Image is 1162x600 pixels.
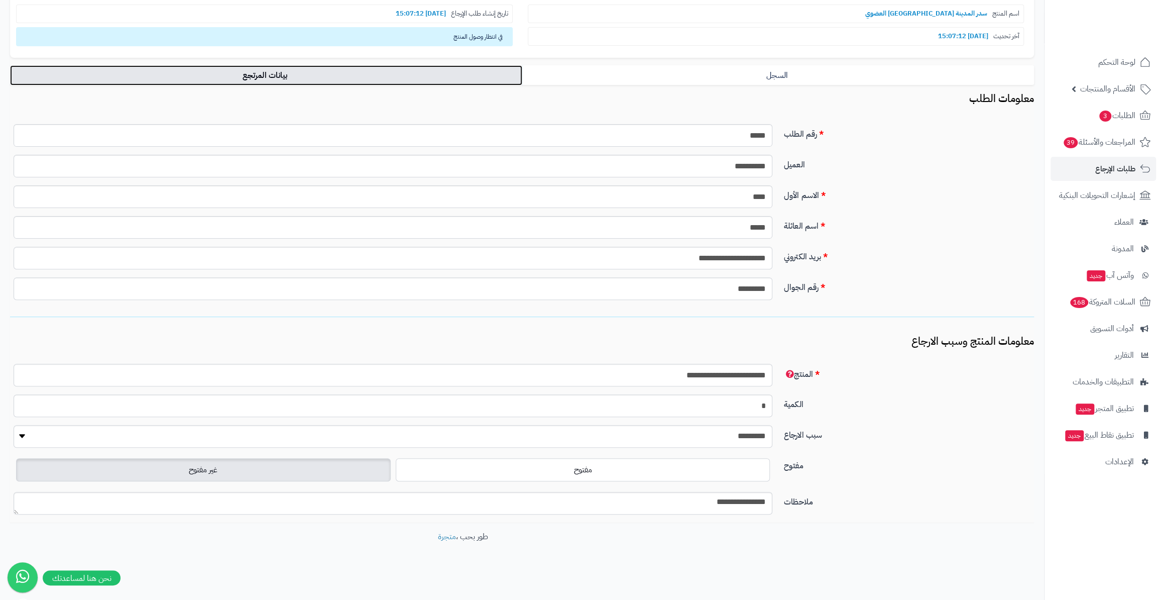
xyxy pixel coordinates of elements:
[1090,322,1134,336] span: أدوات التسويق
[1099,111,1111,122] span: 3
[1051,317,1156,341] a: أدوات التسويق
[522,65,1034,85] a: السجل
[1051,423,1156,447] a: تطبيق نقاط البيعجديد
[391,9,451,18] b: [DATE] 15:07:12
[1051,343,1156,367] a: التقارير
[780,185,1038,202] label: الاسم الأول
[1114,215,1134,229] span: العملاء
[784,368,812,380] span: المنتج
[1051,183,1156,208] a: إشعارات التحويلات البنكية
[1064,428,1134,442] span: تطبيق نقاط البيع
[1051,237,1156,261] a: المدونة
[1080,82,1135,96] span: الأقسام والمنتجات
[1051,210,1156,234] a: العملاء
[780,277,1038,293] label: رقم الجوال
[1065,430,1084,441] span: جديد
[1095,162,1135,176] span: طلبات الإرجاع
[451,9,508,19] span: تاريخ إنشاء طلب الإرجاع
[1051,130,1156,154] a: المراجعات والأسئلة39
[1087,270,1105,281] span: جديد
[573,464,592,476] span: مفتوح
[1086,268,1134,282] span: وآتس آب
[1051,104,1156,128] a: الطلبات3
[1070,297,1088,308] span: 168
[1076,404,1094,415] span: جديد
[780,216,1038,232] label: اسم العائلة
[189,464,217,476] span: غير مفتوح
[16,27,513,46] span: في انتظار وصول المنتج
[1073,375,1134,389] span: التطبيقات والخدمات
[1051,450,1156,474] a: الإعدادات
[780,394,1038,411] label: الكمية
[780,425,1038,441] label: سبب الارجاع
[1075,402,1134,416] span: تطبيق المتجر
[933,31,993,41] b: [DATE] 15:07:12
[438,531,456,543] a: متجرة
[1069,295,1135,309] span: السلات المتروكة
[780,155,1038,171] label: العميل
[780,247,1038,263] label: بريد الكتروني
[10,336,1034,347] h3: معلومات المنتج وسبب الارجاع
[10,93,1034,105] h3: معلومات الطلب
[1051,370,1156,394] a: التطبيقات والخدمات
[860,9,992,18] b: سدر المدينة [GEOGRAPHIC_DATA] العضوي
[1051,263,1156,287] a: وآتس آبجديد
[780,456,1038,472] label: مفتوح
[780,124,1038,140] label: رقم الطلب
[1098,109,1135,123] span: الطلبات
[780,492,1038,508] label: ملاحظات
[1051,157,1156,181] a: طلبات الإرجاع
[1105,455,1134,469] span: الإعدادات
[10,65,522,85] a: بيانات المرتجع
[1051,396,1156,421] a: تطبيق المتجرجديد
[1051,290,1156,314] a: السلات المتروكة168
[993,32,1019,41] span: آخر تحديث
[1059,188,1135,203] span: إشعارات التحويلات البنكية
[1112,242,1134,256] span: المدونة
[992,9,1019,19] span: اسم المنتج
[1098,55,1135,69] span: لوحة التحكم
[1064,137,1078,148] span: 39
[1063,135,1135,149] span: المراجعات والأسئلة
[1051,50,1156,74] a: لوحة التحكم
[1115,348,1134,362] span: التقارير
